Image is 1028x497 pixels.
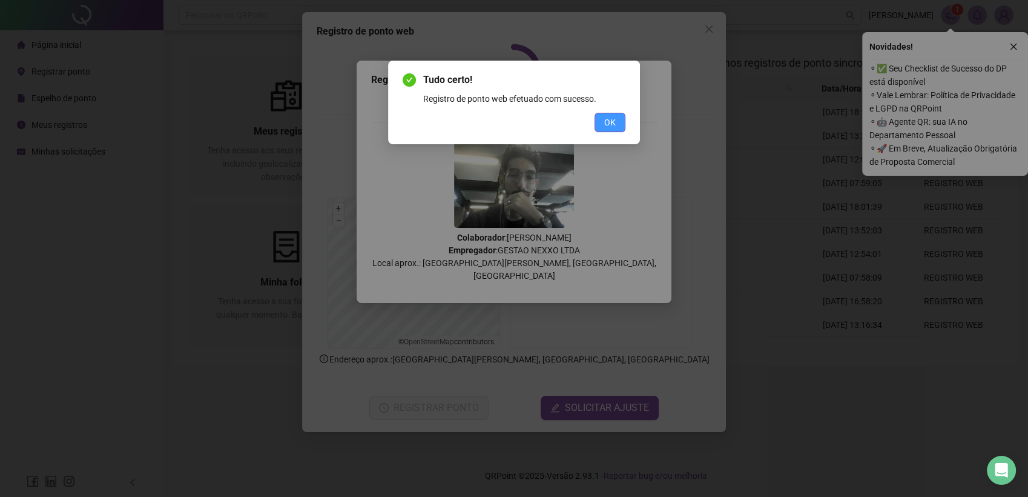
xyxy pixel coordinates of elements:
span: OK [604,116,616,129]
button: OK [595,113,625,132]
span: check-circle [403,73,416,87]
div: Open Intercom Messenger [987,456,1016,485]
div: Registro de ponto web efetuado com sucesso. [423,92,625,105]
span: Tudo certo! [423,73,625,87]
